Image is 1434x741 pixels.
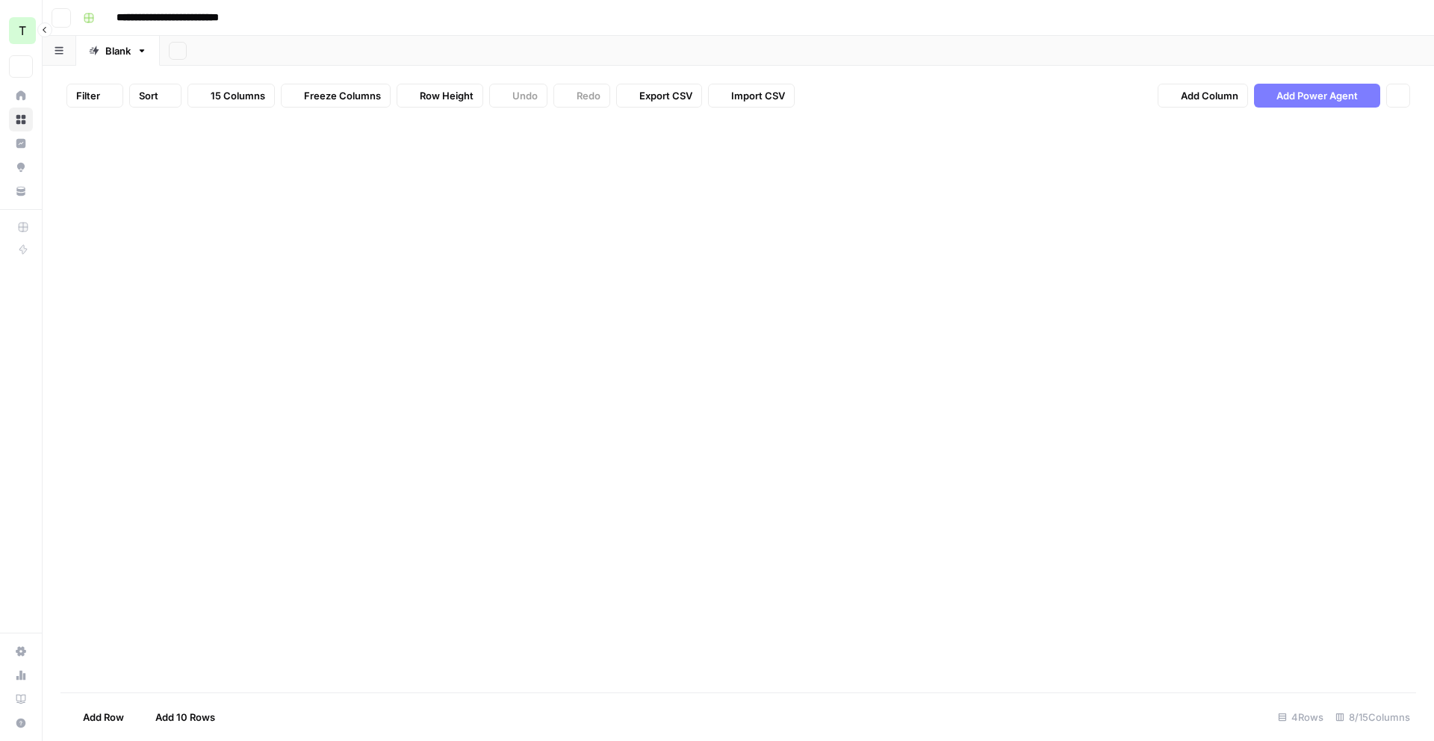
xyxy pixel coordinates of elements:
[304,88,381,103] span: Freeze Columns
[19,22,26,40] span: T
[60,705,133,729] button: Add Row
[9,179,33,203] a: Your Data
[553,84,610,108] button: Redo
[9,12,33,49] button: Workspace: Teamed
[129,84,181,108] button: Sort
[616,84,702,108] button: Export CSV
[76,36,160,66] a: Blank
[133,705,224,729] button: Add 10 Rows
[9,687,33,711] a: Learning Hub
[66,84,123,108] button: Filter
[105,43,131,58] div: Blank
[9,84,33,108] a: Home
[187,84,275,108] button: 15 Columns
[9,131,33,155] a: Insights
[9,155,33,179] a: Opportunities
[139,88,158,103] span: Sort
[9,663,33,687] a: Usage
[708,84,795,108] button: Import CSV
[420,88,474,103] span: Row Height
[577,88,600,103] span: Redo
[211,88,265,103] span: 15 Columns
[512,88,538,103] span: Undo
[489,84,547,108] button: Undo
[639,88,692,103] span: Export CSV
[76,88,100,103] span: Filter
[1272,705,1329,729] div: 4 Rows
[731,88,785,103] span: Import CSV
[1276,88,1358,103] span: Add Power Agent
[155,710,215,725] span: Add 10 Rows
[1181,88,1238,103] span: Add Column
[1254,84,1380,108] button: Add Power Agent
[9,108,33,131] a: Browse
[9,711,33,735] button: Help + Support
[83,710,124,725] span: Add Row
[1158,84,1248,108] button: Add Column
[281,84,391,108] button: Freeze Columns
[1329,705,1416,729] div: 8/15 Columns
[397,84,483,108] button: Row Height
[9,639,33,663] a: Settings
